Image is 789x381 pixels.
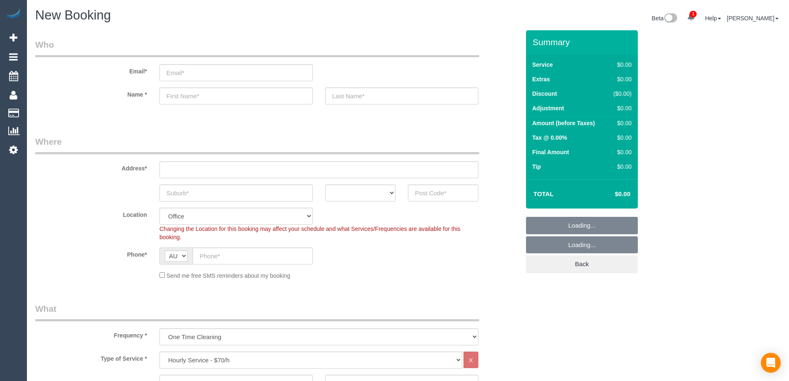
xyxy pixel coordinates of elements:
[610,104,632,112] div: $0.00
[652,15,678,22] a: Beta
[35,8,111,22] span: New Booking
[590,191,630,198] h4: $0.00
[533,37,634,47] h3: Summary
[610,75,632,83] div: $0.00
[705,15,721,22] a: Help
[159,226,461,240] span: Changing the Location for this booking may affect your schedule and what Services/Frequencies are...
[532,148,569,156] label: Final Amount
[325,87,478,104] input: Last Name*
[683,8,699,27] a: 1
[533,190,554,197] strong: Total
[29,161,153,172] label: Address*
[610,61,632,69] div: $0.00
[29,328,153,340] label: Frequency *
[532,75,550,83] label: Extras
[29,248,153,259] label: Phone*
[526,255,638,273] a: Back
[532,61,553,69] label: Service
[159,64,313,81] input: Email*
[761,353,781,373] div: Open Intercom Messenger
[532,104,564,112] label: Adjustment
[610,119,632,127] div: $0.00
[610,90,632,98] div: ($0.00)
[159,184,313,201] input: Suburb*
[610,163,632,171] div: $0.00
[408,184,478,201] input: Post Code*
[5,8,22,20] img: Automaid Logo
[193,248,313,265] input: Phone*
[29,87,153,99] label: Name *
[532,163,541,171] label: Tip
[532,133,567,142] label: Tax @ 0.00%
[29,352,153,363] label: Type of Service *
[610,148,632,156] div: $0.00
[532,119,595,127] label: Amount (before Taxes)
[35,39,479,57] legend: Who
[690,11,697,17] span: 1
[532,90,557,98] label: Discount
[727,15,779,22] a: [PERSON_NAME]
[35,303,479,321] legend: What
[159,87,313,104] input: First Name*
[29,208,153,219] label: Location
[35,136,479,154] legend: Where
[664,13,677,24] img: New interface
[29,64,153,75] label: Email*
[610,133,632,142] div: $0.00
[166,272,290,279] span: Send me free SMS reminders about my booking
